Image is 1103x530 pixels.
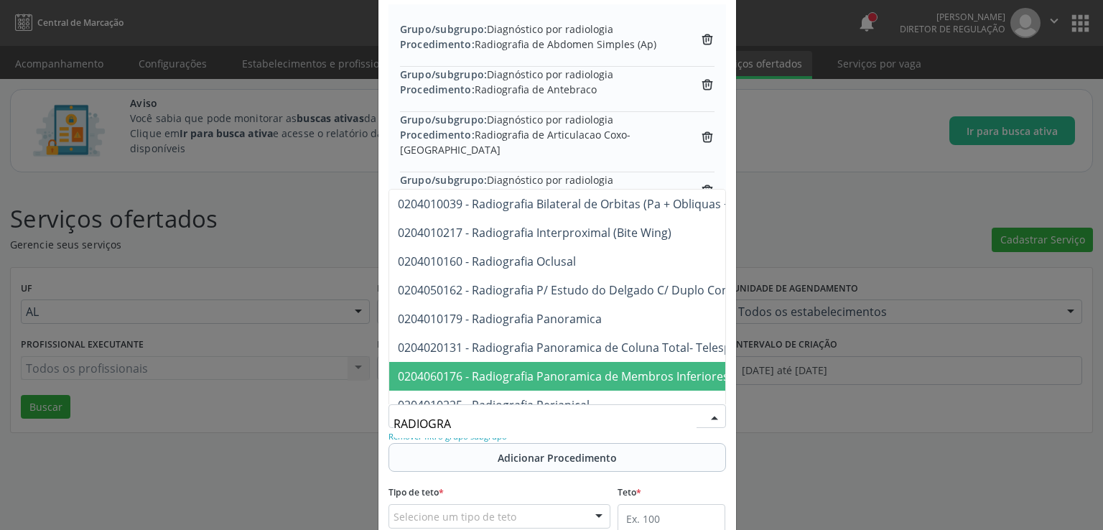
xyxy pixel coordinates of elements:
span: 0204010225 - Radiografia Periapical [398,397,590,413]
span: Radiografia de [PERSON_NAME] [400,187,628,203]
span: Procedimento: [400,37,475,51]
span: Procedimento: [400,83,475,96]
span: Procedimento: [400,128,475,141]
span: 0204010039 - Radiografia Bilateral de Orbitas (Pa + Obliquas + Hirtz) [398,196,763,212]
small: Remover filtro grupo subgrupo [388,431,507,442]
span: Radiografia de Abdomen Simples (Ap) [400,37,656,52]
label: Tipo de teto [388,482,444,504]
span: Diagnóstico por radiologia [400,67,614,82]
span: Selecione um tipo de teto [394,509,516,524]
span: Grupo/subgrupo: [400,113,488,126]
span: Diagnóstico por radiologia [400,112,614,127]
span: 0204050162 - Radiografia P/ Estudo do Delgado C/ Duplo Contraste (Enteroclise) [398,282,832,298]
span: Adicionar Procedimento [498,450,617,465]
span: Radiografia de Articulacao Coxo-[GEOGRAPHIC_DATA] [400,127,674,157]
span: Diagnóstico por radiologia [400,172,614,187]
span: Diagnóstico por radiologia [400,22,614,37]
span: Radiografia de Antebraco [400,82,597,97]
span: 0204060176 - Radiografia Panoramica de Membros Inferiores [398,368,729,384]
span: 0204020131 - Radiografia Panoramica de Coluna Total- Telespondilografia ( P/ Escoliose) [398,340,874,355]
span: 0204010160 - Radiografia Oclusal [398,254,576,269]
a: Remover filtro grupo subgrupo [388,429,507,442]
span: 0204010179 - Radiografia Panoramica [398,311,602,327]
button: Adicionar Procedimento [388,443,726,472]
span: Grupo/subgrupo: [400,173,488,187]
span: 0204010217 - Radiografia Interproximal (Bite Wing) [398,225,671,241]
span: Grupo/subgrupo: [400,68,488,81]
span: Grupo/subgrupo: [400,22,488,36]
label: Teto [618,482,641,504]
input: Buscar por procedimento [394,409,697,438]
